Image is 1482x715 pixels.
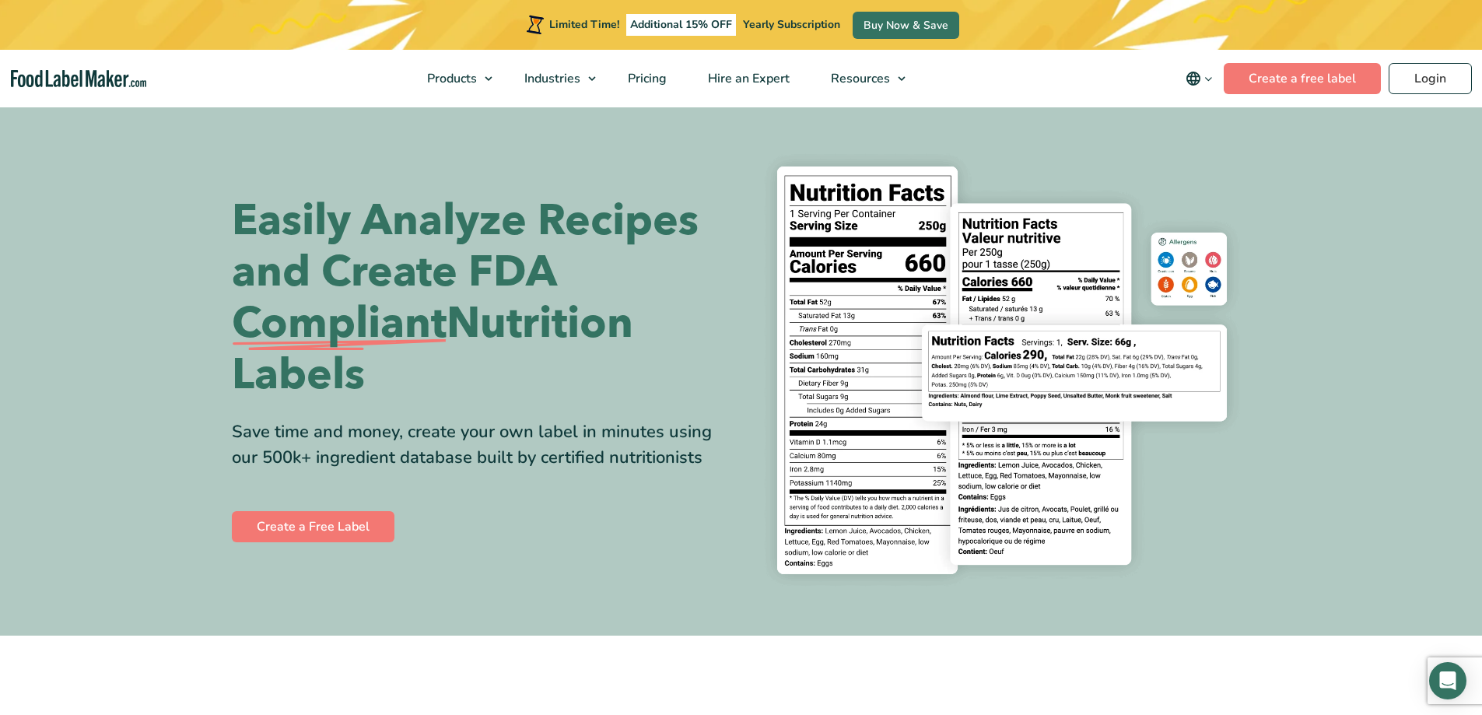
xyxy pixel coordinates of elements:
[623,70,668,87] span: Pricing
[232,511,394,542] a: Create a Free Label
[853,12,959,39] a: Buy Now & Save
[232,419,730,471] div: Save time and money, create your own label in minutes using our 500k+ ingredient database built b...
[1429,662,1466,699] div: Open Intercom Messenger
[232,195,730,401] h1: Easily Analyze Recipes and Create FDA Nutrition Labels
[703,70,791,87] span: Hire an Expert
[549,17,619,32] span: Limited Time!
[520,70,582,87] span: Industries
[743,17,840,32] span: Yearly Subscription
[1389,63,1472,94] a: Login
[826,70,892,87] span: Resources
[1224,63,1381,94] a: Create a free label
[811,50,913,107] a: Resources
[504,50,604,107] a: Industries
[232,298,447,349] span: Compliant
[407,50,500,107] a: Products
[688,50,807,107] a: Hire an Expert
[422,70,478,87] span: Products
[608,50,684,107] a: Pricing
[626,14,736,36] span: Additional 15% OFF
